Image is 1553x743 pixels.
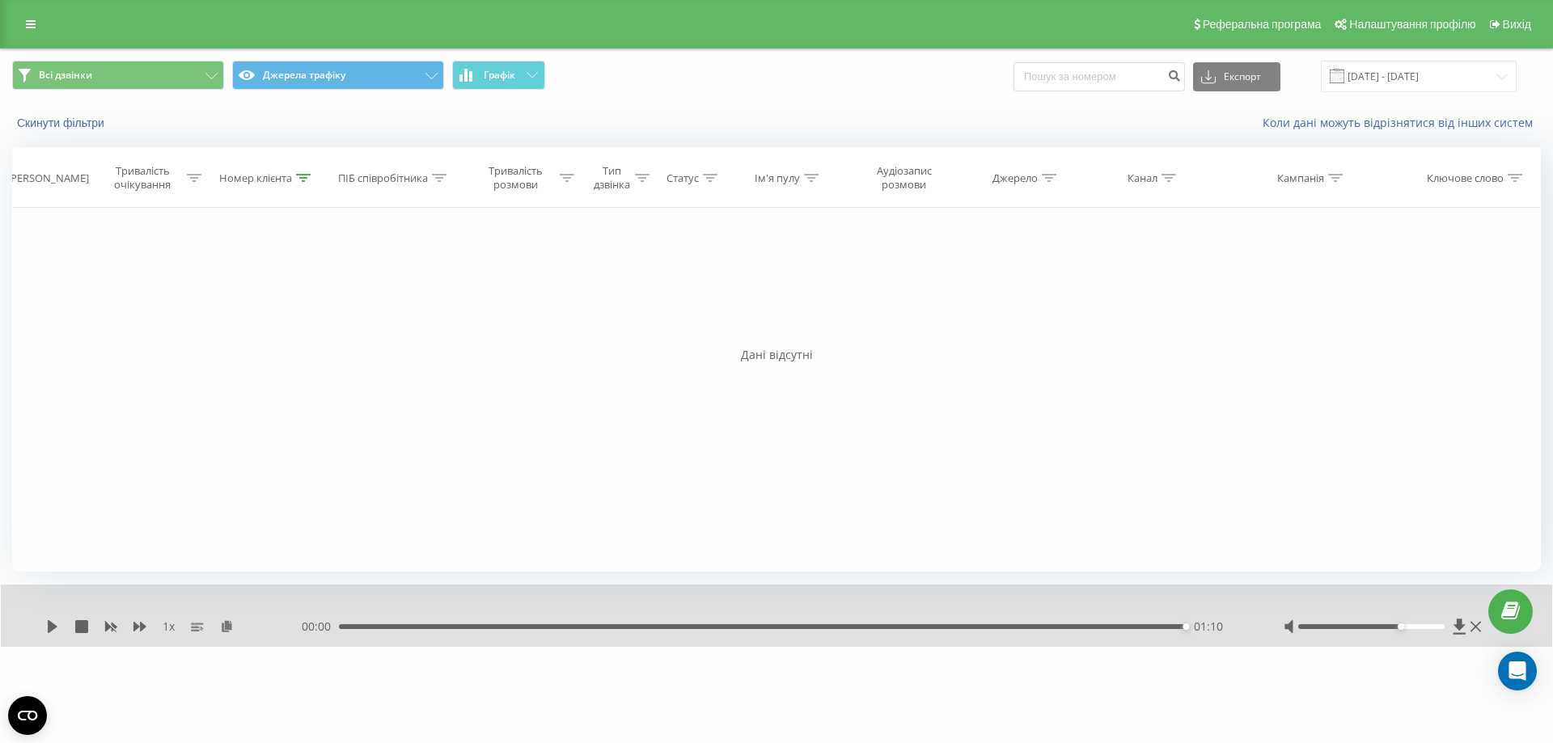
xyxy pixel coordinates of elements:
[1203,18,1322,31] span: Реферальна програма
[232,61,444,90] button: Джерела трафіку
[302,618,339,635] span: 00:00
[1498,652,1537,690] div: Open Intercom Messenger
[1193,62,1280,91] button: Експорт
[666,171,699,185] div: Статус
[1398,623,1404,630] div: Accessibility label
[1013,62,1185,91] input: Пошук за номером
[163,618,175,635] span: 1 x
[452,61,545,90] button: Графік
[39,69,92,82] span: Всі дзвінки
[8,696,47,735] button: Open CMP widget
[1263,115,1541,130] a: Коли дані можуть відрізнятися вiд інших систем
[103,164,184,192] div: Тривалість очікування
[475,164,556,192] div: Тривалість розмови
[1277,171,1324,185] div: Кампанія
[12,116,112,130] button: Скинути фільтри
[12,347,1541,363] div: Дані відсутні
[1183,623,1189,630] div: Accessibility label
[7,171,89,185] div: [PERSON_NAME]
[1194,618,1223,635] span: 01:10
[1128,171,1157,185] div: Канал
[1427,171,1504,185] div: Ключове слово
[12,61,224,90] button: Всі дзвінки
[484,70,515,81] span: Графік
[992,171,1038,185] div: Джерело
[857,164,951,192] div: Аудіозапис розмови
[1503,18,1531,31] span: Вихід
[219,171,292,185] div: Номер клієнта
[1349,18,1475,31] span: Налаштування профілю
[338,171,428,185] div: ПІБ співробітника
[593,164,631,192] div: Тип дзвінка
[755,171,800,185] div: Ім'я пулу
